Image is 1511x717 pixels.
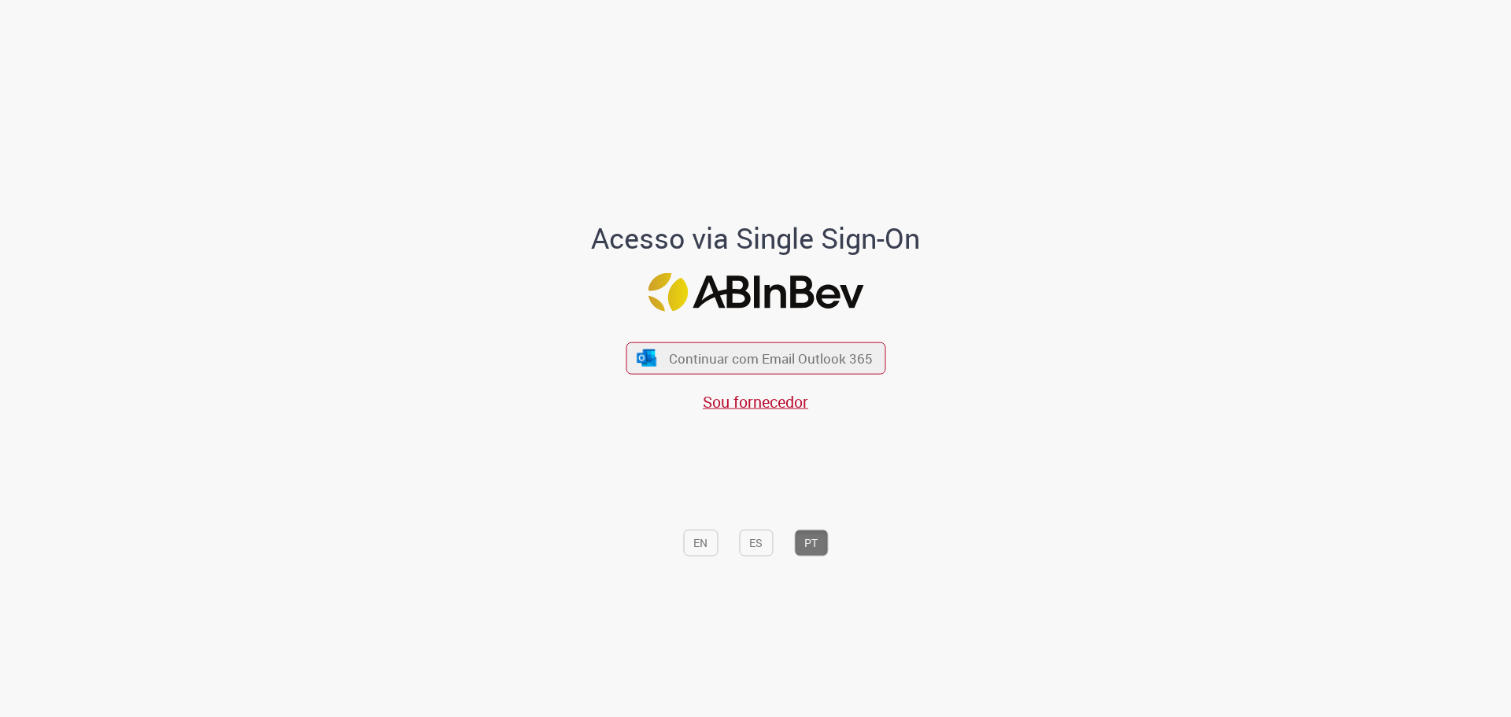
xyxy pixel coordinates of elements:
button: ES [739,529,773,556]
img: ícone Azure/Microsoft 360 [636,349,658,366]
button: EN [683,529,718,556]
button: PT [794,529,828,556]
a: Sou fornecedor [703,391,808,412]
h1: Acesso via Single Sign-On [538,223,974,254]
button: ícone Azure/Microsoft 360 Continuar com Email Outlook 365 [626,342,885,374]
span: Continuar com Email Outlook 365 [669,349,873,368]
img: Logo ABInBev [648,272,863,311]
